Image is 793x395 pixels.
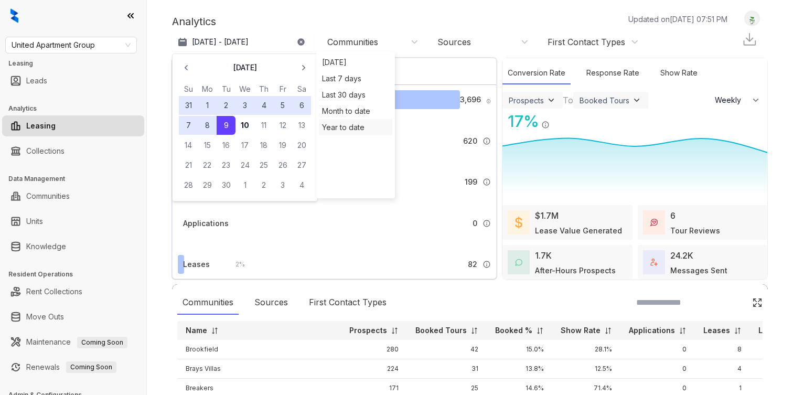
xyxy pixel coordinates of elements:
div: [DATE] [319,54,392,70]
img: Download [742,31,757,47]
button: 13 [292,116,311,135]
a: Move Outs [26,306,64,327]
span: 3,696 [460,94,481,105]
li: Leasing [2,115,144,136]
li: Move Outs [2,306,144,327]
td: Brays Villas [177,359,341,379]
li: Collections [2,141,144,162]
img: Click Icon [550,111,565,127]
div: Communities [327,36,378,48]
button: 2 [254,176,273,195]
button: 9 [217,116,235,135]
div: Conversion Rate [502,62,571,84]
div: Last 7 days [319,70,392,87]
img: UserAvatar [745,13,759,24]
button: 1 [198,96,217,115]
button: 11 [254,116,273,135]
p: Prospects [349,325,387,336]
a: Collections [26,141,65,162]
td: 0 [620,340,695,359]
img: sorting [604,327,612,335]
img: sorting [470,327,478,335]
div: Communities [177,291,239,315]
a: Units [26,211,43,232]
a: Knowledge [26,236,66,257]
a: Communities [26,186,70,207]
td: 8 [695,340,750,359]
button: 6 [292,96,311,115]
img: Info [541,121,550,129]
img: Click Icon [752,297,763,308]
img: ViewFilterArrow [546,95,556,105]
div: 1.7K [535,249,552,262]
button: 12 [273,116,292,135]
button: 26 [273,156,292,175]
td: 224 [341,359,407,379]
td: 12.5% [552,359,620,379]
div: Month to date [319,103,392,119]
button: 14 [179,136,198,155]
button: 15 [198,136,217,155]
li: Units [2,211,144,232]
div: 2 % [225,259,245,270]
a: Rent Collections [26,281,82,302]
button: 1 [235,176,254,195]
th: Thursday [254,83,273,95]
button: 24 [235,156,254,175]
span: 620 [463,135,477,147]
div: Show Rate [655,62,703,84]
li: Rent Collections [2,281,144,302]
td: 280 [341,340,407,359]
p: Show Rate [561,325,601,336]
button: 30 [217,176,235,195]
img: sorting [211,327,219,335]
th: Monday [198,83,217,95]
button: 3 [273,176,292,195]
li: Maintenance [2,332,144,353]
a: RenewalsComing Soon [26,357,116,378]
h3: Data Management [8,174,146,184]
button: 27 [292,156,311,175]
th: Sunday [179,83,198,95]
button: 18 [254,136,273,155]
p: Name [186,325,207,336]
img: sorting [391,327,399,335]
div: Applications [183,218,229,229]
button: 16 [217,136,235,155]
li: Communities [2,186,144,207]
p: Applications [629,325,675,336]
div: 24.2K [670,249,693,262]
li: Renewals [2,357,144,378]
td: 15.0% [487,340,552,359]
div: 6 [670,209,676,222]
div: Lease Value Generated [535,225,622,236]
img: LeaseValue [515,216,522,229]
div: Leases [183,259,210,270]
td: 31 [407,359,487,379]
button: Weekly [709,91,767,110]
th: Tuesday [217,83,235,95]
img: logo [10,8,18,23]
p: Analytics [172,14,216,29]
span: 199 [465,176,477,188]
p: Leases [703,325,730,336]
button: 7 [179,116,198,135]
button: 22 [198,156,217,175]
button: 5 [273,96,292,115]
p: Booked Tours [415,325,467,336]
button: 10 [235,116,254,135]
img: Info [483,260,491,269]
div: Sources [437,36,471,48]
div: Response Rate [581,62,645,84]
button: 2 [217,96,235,115]
p: [DATE] [233,62,257,73]
img: TourReviews [650,219,658,226]
button: [DATE] - [DATE] [172,33,314,51]
h3: Analytics [8,104,146,113]
img: Info [483,219,491,228]
div: First Contact Types [304,291,392,315]
img: sorting [734,327,742,335]
div: Tour Reviews [670,225,720,236]
span: Weekly [715,95,747,105]
div: 17 % [502,110,539,133]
